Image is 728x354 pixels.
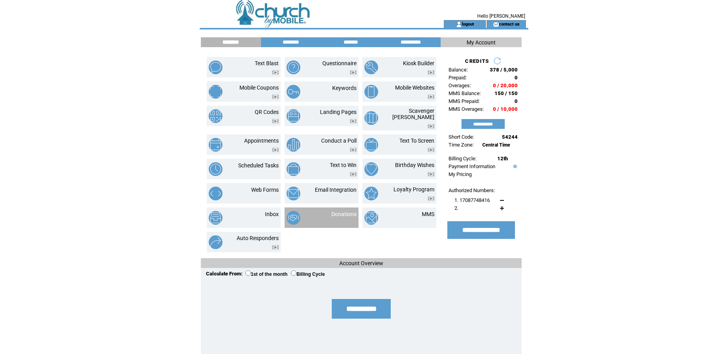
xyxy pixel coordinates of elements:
span: 54244 [502,134,518,140]
img: keywords.png [287,85,300,99]
a: QR Codes [255,109,279,115]
a: Text Blast [255,60,279,66]
span: Balance: [449,67,468,73]
span: 150 / 150 [495,90,518,96]
span: MMS Balance: [449,90,481,96]
img: questionnaire.png [287,61,300,74]
span: Hello [PERSON_NAME] [477,13,525,19]
img: kiosk-builder.png [364,61,378,74]
span: 0 / 20,000 [493,83,518,88]
img: video.png [350,148,357,152]
label: Billing Cycle [291,271,325,277]
span: Overages: [449,83,471,88]
img: auto-responders.png [209,235,222,249]
a: Auto Responders [237,235,279,241]
span: 378 / 5,000 [490,67,518,73]
img: video.png [272,245,279,249]
a: Conduct a Poll [321,138,357,144]
img: video.png [428,148,434,152]
span: MMS Prepaid: [449,98,480,104]
span: Time Zone: [449,142,474,148]
label: 1st of the month [245,271,287,277]
img: conduct-a-poll.png [287,138,300,152]
span: 2. [454,205,458,211]
a: Text To Screen [399,138,434,144]
img: appointments.png [209,138,222,152]
a: Birthday Wishes [395,162,434,168]
img: contact_us_icon.gif [493,21,499,28]
span: Prepaid: [449,75,467,81]
img: mms.png [364,211,378,225]
img: landing-pages.png [287,109,300,123]
img: video.png [428,124,434,128]
img: video.png [428,95,434,99]
img: video.png [350,70,357,75]
img: donations.png [287,211,300,225]
a: Web Forms [251,187,279,193]
a: Mobile Websites [395,84,434,91]
img: mobile-websites.png [364,85,378,99]
a: MMS [422,211,434,217]
img: text-to-win.png [287,162,300,176]
img: birthday-wishes.png [364,162,378,176]
input: Billing Cycle [291,270,296,276]
img: video.png [428,70,434,75]
span: Billing Cycle: [449,156,476,161]
img: email-integration.png [287,187,300,200]
img: video.png [272,119,279,123]
a: Loyalty Program [393,186,434,193]
img: help.gif [511,165,517,168]
span: Central Time [482,142,510,148]
a: Keywords [332,85,357,91]
input: 1st of the month [245,270,251,276]
span: 0 [515,75,518,81]
span: Authorized Numbers: [449,187,495,193]
img: scavenger-hunt.png [364,111,378,125]
a: contact us [499,21,520,26]
a: Mobile Coupons [239,84,279,91]
span: 0 / 10,000 [493,106,518,112]
a: Appointments [244,138,279,144]
span: 0 [515,98,518,104]
a: Email Integration [315,187,357,193]
img: scheduled-tasks.png [209,162,222,176]
a: Landing Pages [320,109,357,115]
img: video.png [350,119,357,123]
a: Inbox [265,211,279,217]
img: inbox.png [209,211,222,225]
a: logout [462,21,474,26]
img: mobile-coupons.png [209,85,222,99]
span: 1. 17087748416 [454,197,490,203]
img: video.png [428,196,434,201]
span: 12th [497,156,508,161]
img: video.png [428,172,434,176]
span: Calculate From: [206,271,243,277]
img: loyalty-program.png [364,187,378,200]
img: web-forms.png [209,187,222,200]
a: Kiosk Builder [403,60,434,66]
span: Account Overview [339,260,383,266]
a: Payment Information [449,163,495,169]
a: Donations [331,211,357,217]
img: qr-codes.png [209,109,222,123]
span: MMS Overages: [449,106,484,112]
span: Short Code: [449,134,474,140]
img: text-blast.png [209,61,222,74]
img: video.png [272,70,279,75]
a: Text to Win [330,162,357,168]
a: Scavenger [PERSON_NAME] [392,108,434,120]
span: CREDITS [465,58,489,64]
img: account_icon.gif [456,21,462,28]
img: video.png [272,148,279,152]
a: Questionnaire [322,60,357,66]
a: My Pricing [449,171,472,177]
a: Scheduled Tasks [238,162,279,169]
img: video.png [350,172,357,176]
span: My Account [467,39,496,46]
img: video.png [272,95,279,99]
img: text-to-screen.png [364,138,378,152]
